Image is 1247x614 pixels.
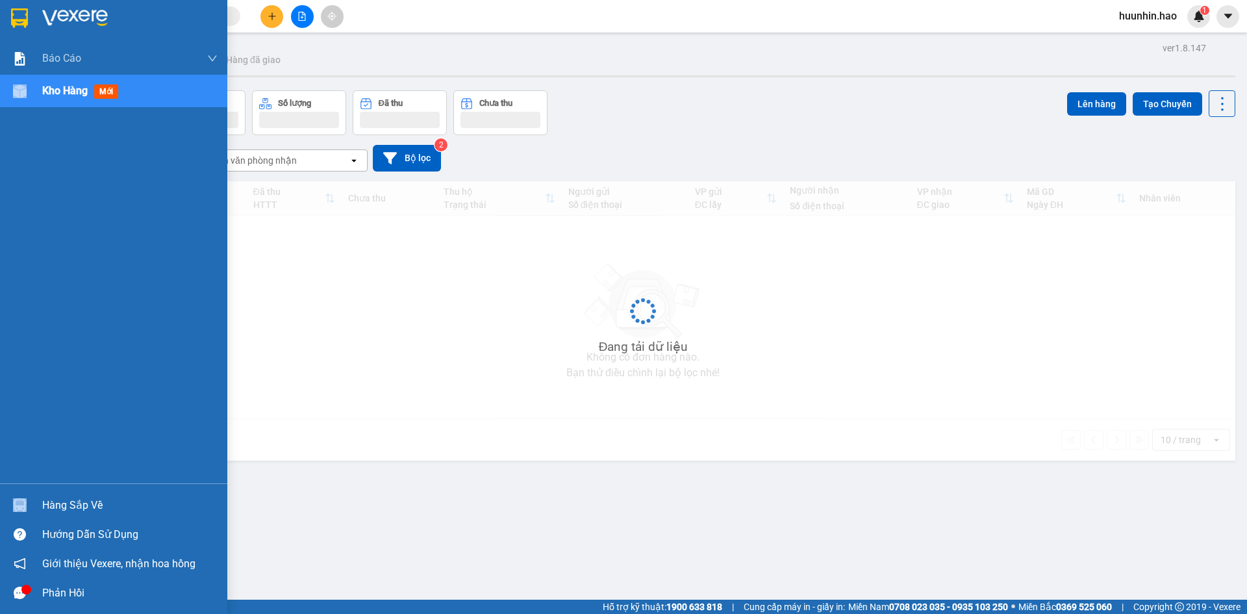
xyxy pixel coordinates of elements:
[379,99,403,108] div: Đã thu
[353,90,447,135] button: Đã thu
[13,498,27,512] img: warehouse-icon
[13,84,27,98] img: warehouse-icon
[666,602,722,612] strong: 1900 633 818
[291,5,314,28] button: file-add
[207,154,297,167] div: Chọn văn phòng nhận
[373,145,441,172] button: Bộ lọc
[1122,600,1124,614] span: |
[42,50,81,66] span: Báo cáo
[14,557,26,570] span: notification
[453,90,548,135] button: Chưa thu
[327,12,336,21] span: aim
[732,600,734,614] span: |
[278,99,311,108] div: Số lượng
[260,5,283,28] button: plus
[94,84,118,99] span: mới
[321,5,344,28] button: aim
[1133,92,1202,116] button: Tạo Chuyến
[13,52,27,66] img: solution-icon
[42,556,195,572] span: Giới thiệu Vexere, nhận hoa hồng
[42,496,218,515] div: Hàng sắp về
[1193,10,1205,22] img: icon-new-feature
[1018,600,1112,614] span: Miền Bắc
[42,84,88,97] span: Kho hàng
[297,12,307,21] span: file-add
[1216,5,1239,28] button: caret-down
[1175,602,1184,611] span: copyright
[889,602,1008,612] strong: 0708 023 035 - 0935 103 250
[268,12,277,21] span: plus
[349,155,359,166] svg: open
[1222,10,1234,22] span: caret-down
[744,600,845,614] span: Cung cấp máy in - giấy in:
[252,90,346,135] button: Số lượng
[1056,602,1112,612] strong: 0369 525 060
[1202,6,1207,15] span: 1
[42,583,218,603] div: Phản hồi
[42,525,218,544] div: Hướng dẫn sử dụng
[479,99,512,108] div: Chưa thu
[1109,8,1187,24] span: huunhin.hao
[14,587,26,599] span: message
[599,337,688,357] div: Đang tải dữ liệu
[11,8,28,28] img: logo-vxr
[1011,604,1015,609] span: ⚪️
[1200,6,1209,15] sup: 1
[1067,92,1126,116] button: Lên hàng
[603,600,722,614] span: Hỗ trợ kỹ thuật:
[207,53,218,64] span: down
[216,44,291,75] button: Hàng đã giao
[435,138,447,151] sup: 2
[14,528,26,541] span: question-circle
[848,600,1008,614] span: Miền Nam
[1163,41,1206,55] div: ver 1.8.147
